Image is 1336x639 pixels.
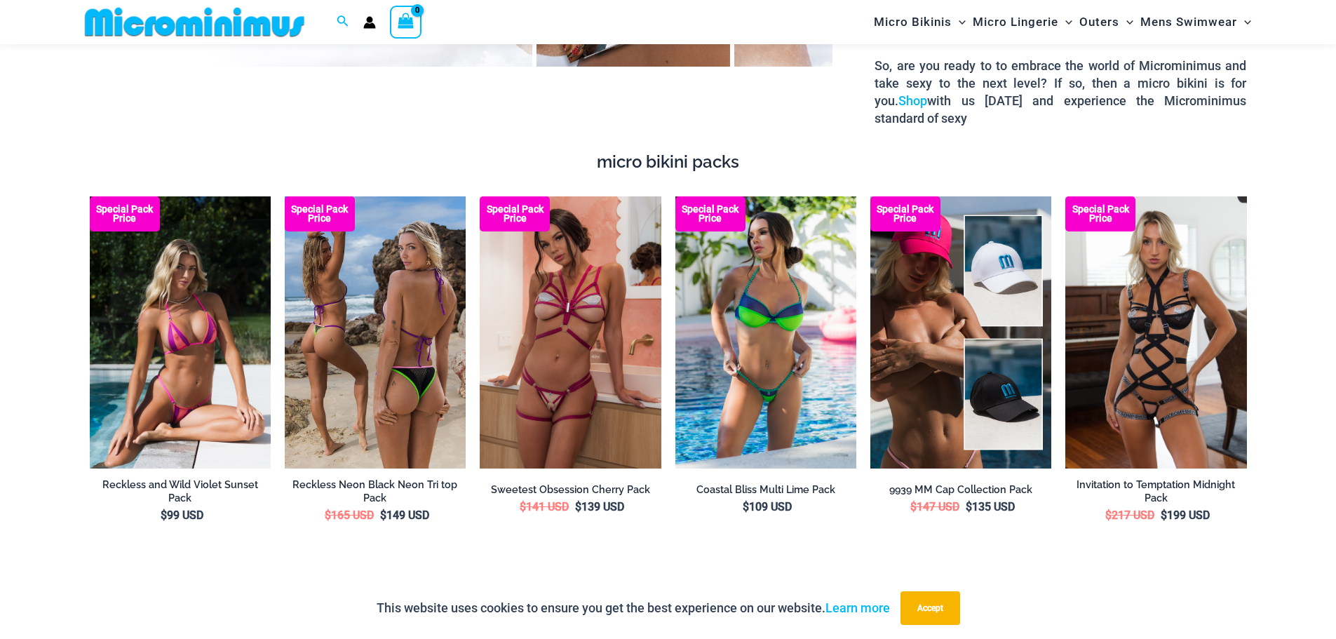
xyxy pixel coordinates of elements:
[675,196,856,468] a: Coastal Bliss Multi Lime 3223 Underwire Top 4275 Micro 07 Coastal Bliss Multi Lime 3223 Underwire...
[325,509,374,522] bdi: 165 USD
[825,600,890,615] a: Learn more
[675,196,856,468] img: Coastal Bliss Multi Lime 3223 Underwire Top 4275 Micro 07
[90,478,271,504] a: Reckless and Wild Violet Sunset Pack
[285,196,466,468] a: Tri Top Pack Bottoms BBottoms B
[285,196,466,468] img: Bottoms B
[898,93,927,108] a: Shop
[161,509,203,522] bdi: 99 USD
[520,500,569,513] bdi: 141 USD
[969,4,1076,40] a: Micro LingerieMenu ToggleMenu Toggle
[1065,196,1246,469] a: Invitation to Temptation Midnight 1037 Bra 6037 Thong 1954 Bodysuit 02 Invitation to Temptation M...
[285,205,355,223] b: Special Pack Price
[377,598,890,619] p: This website uses cookies to ensure you get the best experience on our website.
[390,6,422,38] a: View Shopping Cart, empty
[973,4,1058,40] span: Micro Lingerie
[480,196,661,469] a: Sweetest Obsession Cherry 1129 Bra 6119 Bottom 1939 Bodysuit 05 Sweetest Obsession Cherry 1129 Br...
[870,196,1051,468] a: Rebel Cap Rebel Cap BlackElectric Blue 9939 Cap 05Rebel Cap BlackElectric Blue 9939 Cap 05
[874,4,952,40] span: Micro Bikinis
[480,196,661,469] img: Sweetest Obsession Cherry 1129 Bra 6119 Bottom 1939 Bodysuit 05
[870,196,1051,468] img: Rebel Cap
[1161,509,1167,522] span: $
[870,483,1051,497] a: 9939 MM Cap Collection Pack
[1237,4,1251,40] span: Menu Toggle
[966,500,972,513] span: $
[870,205,940,223] b: Special Pack Price
[868,2,1257,42] nav: Site Navigation
[90,205,160,223] b: Special Pack Price
[952,4,966,40] span: Menu Toggle
[520,500,526,513] span: $
[910,500,959,513] bdi: 147 USD
[966,500,1015,513] bdi: 135 USD
[1065,196,1246,469] img: Invitation to Temptation Midnight 1037 Bra 6037 Thong 1954 Bodysuit 02
[1058,4,1072,40] span: Menu Toggle
[325,509,331,522] span: $
[90,152,1247,173] h4: micro bikini packs
[1076,4,1137,40] a: OutersMenu ToggleMenu Toggle
[90,196,271,468] a: Reckless and Wild Violet Sunset 306 Top 466 Bottom 06 Reckless and Wild Violet Sunset 306 Top 466...
[743,500,792,513] bdi: 109 USD
[1140,4,1237,40] span: Mens Swimwear
[363,16,376,29] a: Account icon link
[337,13,349,31] a: Search icon link
[1137,4,1255,40] a: Mens SwimwearMenu ToggleMenu Toggle
[743,500,749,513] span: $
[480,205,550,223] b: Special Pack Price
[380,509,429,522] bdi: 149 USD
[480,483,661,497] a: Sweetest Obsession Cherry Pack
[79,6,310,38] img: MM SHOP LOGO FLAT
[875,57,1246,128] p: So, are you ready to to embrace the world of Microminimus and take sexy to the next level? If so,...
[910,500,917,513] span: $
[380,509,386,522] span: $
[1079,4,1119,40] span: Outers
[1065,478,1246,504] a: Invitation to Temptation Midnight Pack
[90,196,271,468] img: Reckless and Wild Violet Sunset 306 Top 466 Bottom 06
[1161,509,1210,522] bdi: 199 USD
[1065,205,1135,223] b: Special Pack Price
[1105,509,1112,522] span: $
[575,500,624,513] bdi: 139 USD
[900,591,960,625] button: Accept
[675,205,745,223] b: Special Pack Price
[285,478,466,504] a: Reckless Neon Black Neon Tri top Pack
[1105,509,1154,522] bdi: 217 USD
[870,4,969,40] a: Micro BikinisMenu ToggleMenu Toggle
[1119,4,1133,40] span: Menu Toggle
[575,500,581,513] span: $
[675,483,856,497] a: Coastal Bliss Multi Lime Pack
[161,509,167,522] span: $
